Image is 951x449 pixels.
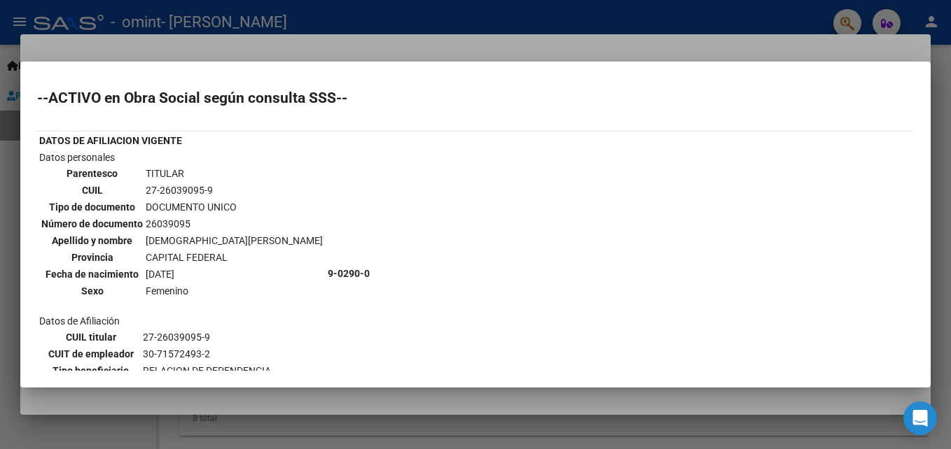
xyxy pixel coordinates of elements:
b: DATOS DE AFILIACION VIGENTE [39,135,182,146]
td: Femenino [145,283,324,299]
th: Tipo beneficiario [41,363,141,378]
td: RELACION DE DEPENDENCIA [142,363,272,378]
h2: --ACTIVO en Obra Social según consulta SSS-- [37,91,914,105]
td: [DATE] [145,266,324,282]
td: DOCUMENTO UNICO [145,199,324,215]
th: Apellido y nombre [41,233,144,248]
td: 30-71572493-2 [142,346,272,362]
th: CUIT de empleador [41,346,141,362]
td: [DEMOGRAPHIC_DATA][PERSON_NAME] [145,233,324,248]
th: CUIL [41,183,144,198]
td: 26039095 [145,216,324,231]
th: Sexo [41,283,144,299]
td: 27-26039095-9 [142,329,272,345]
td: 27-26039095-9 [145,183,324,198]
th: Parentesco [41,166,144,181]
th: Número de documento [41,216,144,231]
td: Datos personales Datos de Afiliación [39,150,326,397]
th: Tipo de documento [41,199,144,215]
th: Fecha de nacimiento [41,266,144,282]
th: Provincia [41,250,144,265]
div: Open Intercom Messenger [903,401,937,435]
b: 9-0290-0 [328,268,370,279]
td: TITULAR [145,166,324,181]
th: CUIL titular [41,329,141,345]
td: CAPITAL FEDERAL [145,250,324,265]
